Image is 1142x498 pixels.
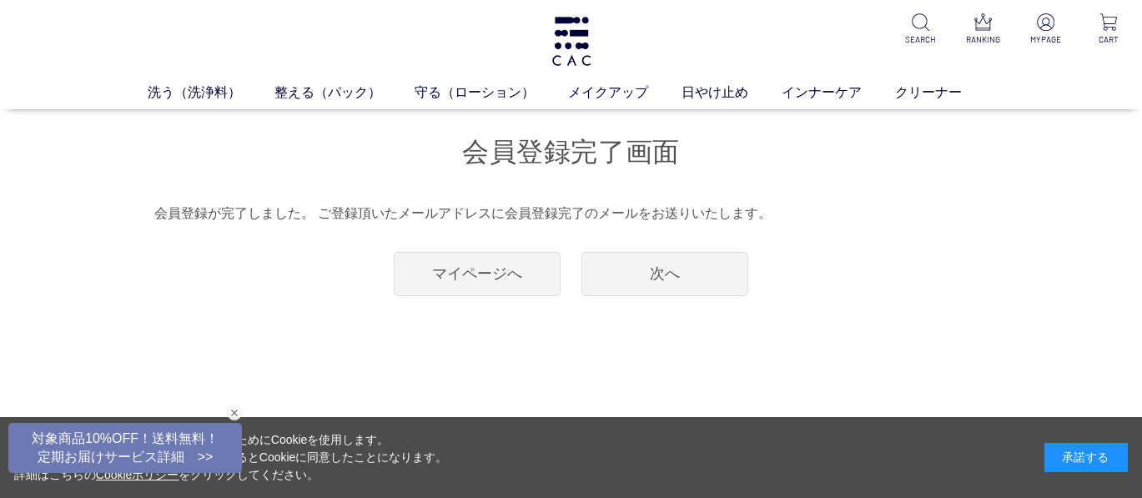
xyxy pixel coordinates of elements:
a: 洗う（洗浄料） [148,83,274,103]
a: マイページへ [394,252,561,296]
p: SEARCH [900,33,940,46]
a: SEARCH [900,13,940,46]
h1: 会員登録完了画面 [154,134,989,170]
a: インナーケア [782,83,895,103]
p: CART [1089,33,1129,46]
a: MYPAGE [1026,13,1066,46]
div: 承諾する [1044,443,1128,472]
a: 守る（ローション） [415,83,568,103]
a: クリーナー [895,83,995,103]
a: メイクアップ [568,83,682,103]
a: 日やけ止め [682,83,782,103]
a: 次へ [581,252,748,296]
a: 整える（パック） [274,83,415,103]
p: MYPAGE [1026,33,1066,46]
a: CART [1089,13,1129,46]
p: RANKING [963,33,1003,46]
p: 会員登録が完了しました。 ご登録頂いたメールアドレスに会員登録完了のメールをお送りいたします。 [154,204,989,224]
a: RANKING [963,13,1003,46]
img: logo [550,17,593,66]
